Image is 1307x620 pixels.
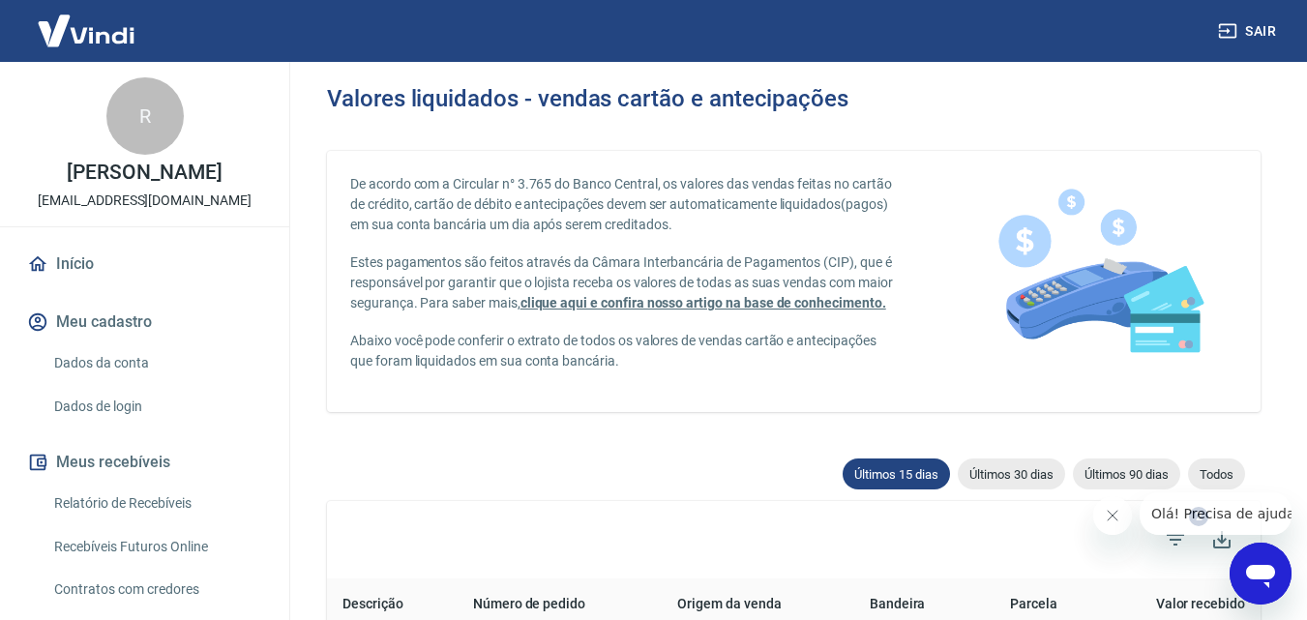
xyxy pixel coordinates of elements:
p: Estes pagamentos são feitos através da Câmara Interbancária de Pagamentos (CIP), que é responsáve... [350,252,895,313]
a: Início [23,243,266,285]
span: Últimos 15 dias [843,467,950,482]
div: Últimos 30 dias [958,458,1065,489]
button: Meus recebíveis [23,441,266,484]
button: Sair [1214,14,1284,49]
div: Todos [1188,458,1245,489]
span: Filtros [1152,517,1199,563]
img: Vindi [23,1,149,60]
span: Últimos 90 dias [1073,467,1180,482]
iframe: Botão para abrir a janela de mensagens [1230,543,1292,605]
img: card-liquidations.916113cab14af1f97834.png [968,151,1230,412]
div: R [106,77,184,155]
a: Relatório de Recebíveis [46,484,266,523]
span: Últimos 30 dias [958,467,1065,482]
button: Meu cadastro [23,301,266,343]
iframe: Mensagem da empresa [1140,492,1292,535]
a: Dados de login [46,387,266,427]
span: Olá! Precisa de ajuda? [12,14,163,29]
p: De acordo com a Circular n° 3.765 do Banco Central, os valores das vendas feitas no cartão de cré... [350,174,895,235]
a: Contratos com credores [46,570,266,609]
span: Todos [1188,467,1245,482]
iframe: Fechar mensagem [1093,496,1132,535]
p: [PERSON_NAME] [67,162,222,183]
a: Recebíveis Futuros Online [46,527,266,567]
h3: Valores liquidados - vendas cartão e antecipações [327,85,848,112]
p: [EMAIL_ADDRESS][DOMAIN_NAME] [38,191,252,211]
a: clique aqui e confira nosso artigo na base de conhecimento. [520,295,886,310]
p: Abaixo você pode conferir o extrato de todos os valores de vendas cartão e antecipações que foram... [350,331,895,371]
div: Últimos 90 dias [1073,458,1180,489]
button: Baixar listagem [1199,517,1245,563]
a: Dados da conta [46,343,266,383]
div: Últimos 15 dias [843,458,950,489]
